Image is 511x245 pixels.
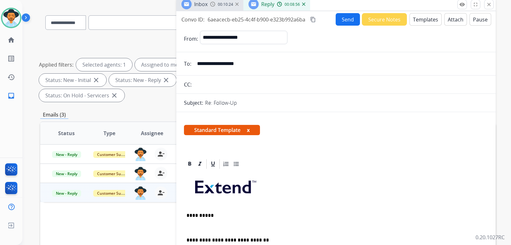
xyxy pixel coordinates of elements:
[195,159,205,169] div: Italic
[7,73,15,81] mat-icon: history
[2,9,20,27] img: avatar
[184,60,191,68] p: To:
[39,89,125,102] div: Status: On Hold - Servicers
[7,92,15,100] mat-icon: inbox
[157,169,165,177] mat-icon: person_remove
[157,189,165,197] mat-icon: person_remove
[469,13,491,26] button: Pause
[93,190,135,197] span: Customer Support
[103,129,115,137] span: Type
[184,99,203,107] p: Subject:
[135,58,185,71] div: Assigned to me
[208,16,305,23] span: 6aeacecb-eb25-4c4f-b900-e323b992a6ba
[185,159,194,169] div: Bold
[409,13,442,26] button: Templates
[194,1,208,8] span: Inbox
[181,16,204,23] p: Convo ID:
[134,148,147,161] img: agent-avatar
[261,1,274,8] span: Reply
[476,233,505,241] p: 0.20.1027RC
[184,81,192,88] p: CC:
[134,186,147,200] img: agent-avatar
[162,76,170,84] mat-icon: close
[52,170,81,177] span: New - Reply
[7,55,15,62] mat-icon: list_alt
[141,129,163,137] span: Assignee
[7,36,15,44] mat-icon: home
[247,126,250,134] button: x
[486,2,492,7] mat-icon: close
[285,2,300,7] span: 00:08:56
[310,17,316,22] mat-icon: content_copy
[111,92,118,99] mat-icon: close
[52,190,81,197] span: New - Reply
[76,58,132,71] div: Selected agents: 1
[92,76,100,84] mat-icon: close
[157,150,165,158] mat-icon: person_remove
[93,151,135,158] span: Customer Support
[336,13,360,26] button: Send
[109,74,176,86] div: Status: New - Reply
[208,159,218,169] div: Underline
[93,170,135,177] span: Customer Support
[459,2,465,7] mat-icon: remove_red_eye
[58,129,75,137] span: Status
[221,159,231,169] div: Ordered List
[184,35,198,43] p: From:
[232,159,241,169] div: Bullet List
[39,74,106,86] div: Status: New - Initial
[39,61,73,69] p: Applied filters:
[218,2,233,7] span: 00:10:24
[362,13,407,26] button: Secure Notes
[184,125,260,135] span: Standard Template
[52,151,81,158] span: New - Reply
[473,2,478,7] mat-icon: fullscreen
[205,99,237,107] p: Re: Follow-Up
[134,167,147,180] img: agent-avatar
[444,13,467,26] button: Attach
[40,111,68,119] p: Emails (3)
